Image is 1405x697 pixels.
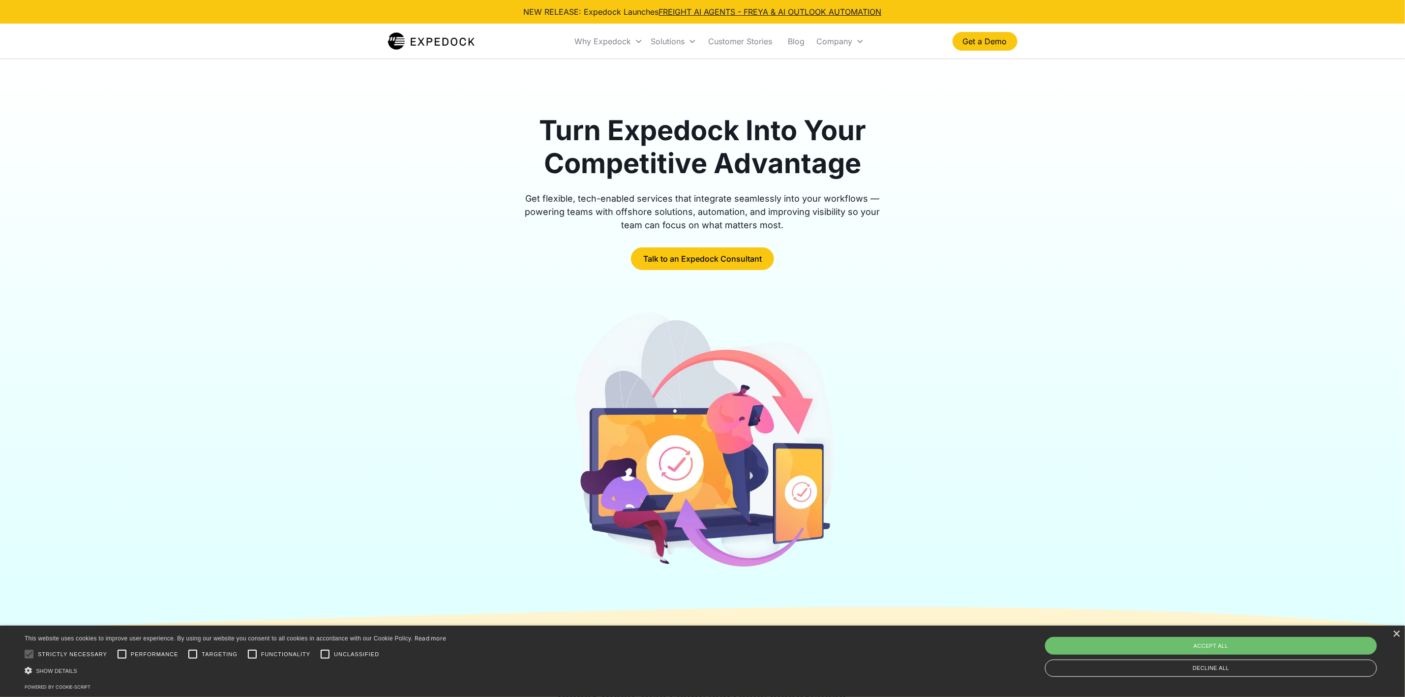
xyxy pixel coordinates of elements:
span: Functionality [261,650,310,659]
a: Talk to an Expedock Consultant [631,247,774,270]
div: NEW RELEASE: Expedock Launches [524,6,882,18]
span: Unclassified [334,650,379,659]
span: This website uses cookies to improve user experience. By using our website you consent to all coo... [25,635,413,642]
div: Company [816,36,852,46]
span: Strictly necessary [38,650,107,659]
div: Company [812,25,868,58]
img: Expedock Logo [388,31,475,51]
img: arrow pointing to cellphone from laptop, and arrow from laptop to cellphone [568,309,837,576]
iframe: Chat Widget [1356,650,1405,697]
h1: Turn Expedock Into Your Competitive Advantage [514,114,892,180]
a: Read more [415,635,447,642]
div: Close [1393,631,1400,638]
a: Blog [780,25,812,58]
span: Performance [131,650,179,659]
a: Powered by cookie-script [25,684,90,690]
span: Targeting [202,650,237,659]
div: Show details [25,666,447,676]
span: Show details [36,668,77,674]
div: Decline all [1045,660,1377,677]
a: Customer Stories [700,25,780,58]
div: Get flexible, tech-enabled services that integrate seamlessly into your workflows — powering team... [514,192,892,232]
div: Why Expedock [570,25,647,58]
a: home [388,31,475,51]
a: Get a Demo [953,32,1017,51]
div: Solutions [651,36,685,46]
div: Accept all [1045,637,1377,655]
div: Solutions [647,25,700,58]
a: FREIGHT AI AGENTS - FREYA & AI OUTLOOK AUTOMATION [659,7,882,17]
div: Why Expedock [574,36,631,46]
